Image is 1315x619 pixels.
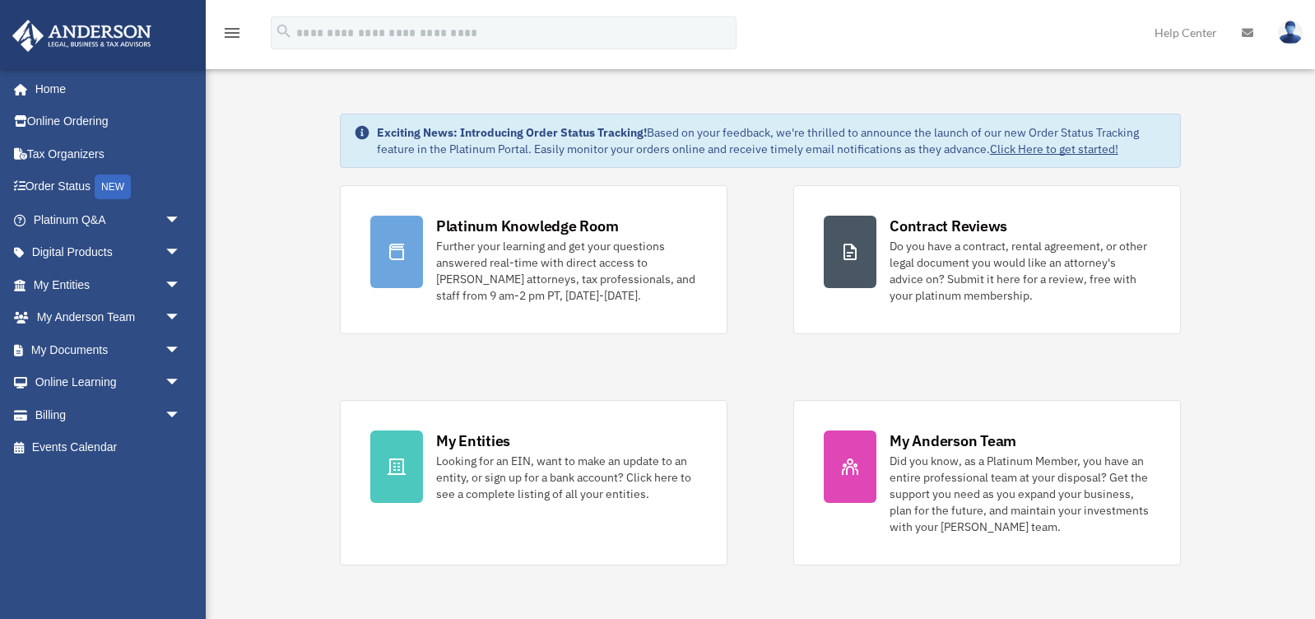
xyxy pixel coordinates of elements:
a: Online Ordering [12,105,206,138]
a: Home [12,72,197,105]
a: My Anderson Team Did you know, as a Platinum Member, you have an entire professional team at your... [793,400,1181,565]
a: My Documentsarrow_drop_down [12,333,206,366]
a: My Entitiesarrow_drop_down [12,268,206,301]
i: search [275,22,293,40]
div: Further your learning and get your questions answered real-time with direct access to [PERSON_NAM... [436,238,697,304]
span: arrow_drop_down [165,333,197,367]
a: Online Learningarrow_drop_down [12,366,206,399]
a: Billingarrow_drop_down [12,398,206,431]
span: arrow_drop_down [165,398,197,432]
a: Digital Productsarrow_drop_down [12,236,206,269]
img: Anderson Advisors Platinum Portal [7,20,156,52]
div: My Anderson Team [890,431,1016,451]
img: User Pic [1278,21,1303,44]
div: NEW [95,175,131,199]
span: arrow_drop_down [165,301,197,335]
a: Platinum Q&Aarrow_drop_down [12,203,206,236]
span: arrow_drop_down [165,366,197,400]
div: Did you know, as a Platinum Member, you have an entire professional team at your disposal? Get th... [890,453,1150,535]
div: Platinum Knowledge Room [436,216,619,236]
div: My Entities [436,431,510,451]
a: Tax Organizers [12,137,206,170]
span: arrow_drop_down [165,203,197,237]
a: My Anderson Teamarrow_drop_down [12,301,206,334]
strong: Exciting News: Introducing Order Status Tracking! [377,125,647,140]
a: My Entities Looking for an EIN, want to make an update to an entity, or sign up for a bank accoun... [340,400,727,565]
a: Events Calendar [12,431,206,464]
i: menu [222,23,242,43]
span: arrow_drop_down [165,268,197,302]
span: arrow_drop_down [165,236,197,270]
a: Contract Reviews Do you have a contract, rental agreement, or other legal document you would like... [793,185,1181,334]
div: Contract Reviews [890,216,1007,236]
div: Do you have a contract, rental agreement, or other legal document you would like an attorney's ad... [890,238,1150,304]
a: Order StatusNEW [12,170,206,204]
a: Platinum Knowledge Room Further your learning and get your questions answered real-time with dire... [340,185,727,334]
a: menu [222,29,242,43]
a: Click Here to get started! [990,142,1118,156]
div: Based on your feedback, we're thrilled to announce the launch of our new Order Status Tracking fe... [377,124,1167,157]
div: Looking for an EIN, want to make an update to an entity, or sign up for a bank account? Click her... [436,453,697,502]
